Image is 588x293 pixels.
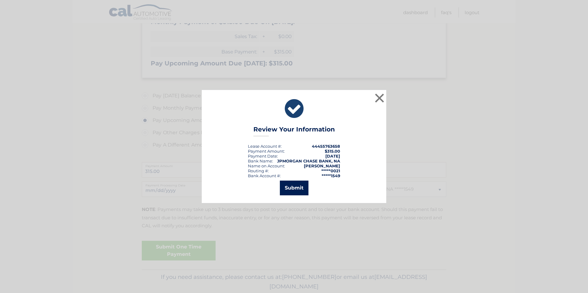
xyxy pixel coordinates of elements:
[248,154,278,158] div: :
[248,163,285,168] div: Name on Account:
[248,144,282,149] div: Lease Account #:
[280,181,308,195] button: Submit
[248,149,285,154] div: Payment Amount:
[312,144,340,149] strong: 44455763658
[325,149,340,154] span: $315.00
[248,158,273,163] div: Bank Name:
[304,163,340,168] strong: [PERSON_NAME]
[248,173,281,178] div: Bank Account #:
[253,126,335,136] h3: Review Your Information
[248,154,277,158] span: Payment Date
[248,168,269,173] div: Routing #:
[373,92,386,104] button: ×
[325,154,340,158] span: [DATE]
[277,158,340,163] strong: JPMORGAN CHASE BANK, NA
